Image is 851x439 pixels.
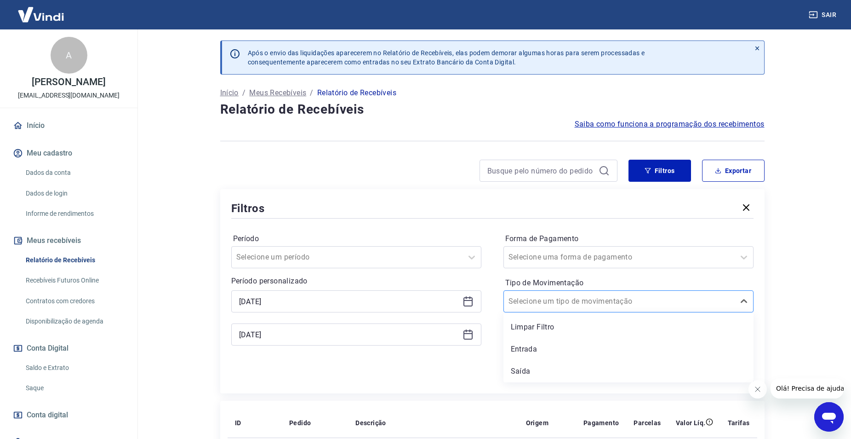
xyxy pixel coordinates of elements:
p: Pagamento [583,418,619,427]
p: [PERSON_NAME] [32,77,105,87]
p: ID [235,418,241,427]
iframe: Fechar mensagem [748,380,767,399]
input: Data inicial [239,295,459,308]
a: Contratos com credores [22,292,126,311]
a: Saque [22,379,126,398]
a: Informe de rendimentos [22,204,126,223]
button: Sair [807,6,840,23]
p: Após o envio das liquidações aparecerem no Relatório de Recebíveis, elas podem demorar algumas ho... [248,48,645,67]
a: Saldo e Extrato [22,358,126,377]
iframe: Mensagem da empresa [771,378,844,399]
div: Saída [503,362,754,381]
p: Relatório de Recebíveis [317,87,396,98]
a: Recebíveis Futuros Online [22,271,126,290]
iframe: Botão para abrir a janela de mensagens [814,402,844,432]
p: Período personalizado [231,276,481,287]
div: Entrada [503,340,754,358]
p: Valor Líq. [676,418,706,427]
h5: Filtros [231,201,265,216]
span: Conta digital [27,409,68,422]
a: Início [220,87,239,98]
span: Olá! Precisa de ajuda? [6,6,77,14]
a: Relatório de Recebíveis [22,251,126,270]
label: Forma de Pagamento [505,233,752,244]
p: Descrição [355,418,386,427]
div: A [51,37,87,74]
input: Busque pelo número do pedido [487,164,595,178]
a: Início [11,116,126,136]
p: Pedido [289,418,311,427]
p: Tarifas [728,418,750,427]
p: Parcelas [634,418,661,427]
div: Limpar Filtro [503,318,754,336]
a: Disponibilização de agenda [22,312,126,331]
button: Meu cadastro [11,143,126,163]
p: / [242,87,246,98]
p: Origem [526,418,548,427]
button: Meus recebíveis [11,231,126,251]
button: Conta Digital [11,338,126,358]
button: Filtros [628,160,691,182]
a: Dados da conta [22,163,126,182]
p: / [310,87,313,98]
button: Exportar [702,160,765,182]
input: Data final [239,328,459,341]
label: Tipo de Movimentação [505,277,752,289]
label: Período [233,233,480,244]
img: Vindi [11,0,71,29]
a: Dados de login [22,184,126,203]
p: [EMAIL_ADDRESS][DOMAIN_NAME] [18,91,120,100]
a: Meus Recebíveis [249,87,306,98]
a: Saiba como funciona a programação dos recebimentos [575,119,765,130]
h4: Relatório de Recebíveis [220,100,765,119]
a: Conta digital [11,405,126,425]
